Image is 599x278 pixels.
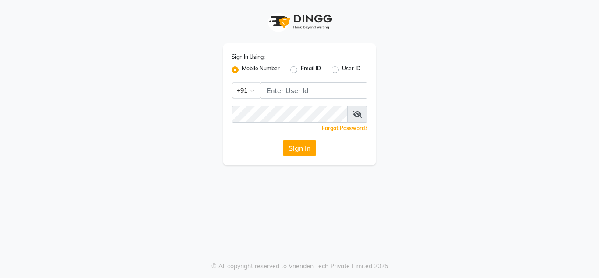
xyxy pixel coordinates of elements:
label: User ID [342,65,360,75]
a: Forgot Password? [322,125,367,131]
button: Sign In [283,140,316,156]
label: Mobile Number [242,65,280,75]
img: logo1.svg [264,9,335,35]
label: Sign In Using: [232,53,265,61]
input: Username [261,82,367,99]
label: Email ID [301,65,321,75]
input: Username [232,106,348,123]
